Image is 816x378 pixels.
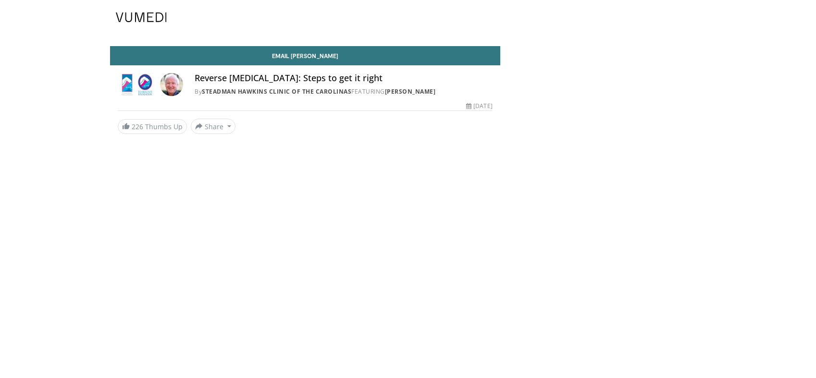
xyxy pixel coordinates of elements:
a: Steadman Hawkins Clinic of the Carolinas [202,87,351,96]
button: Share [191,119,235,134]
img: VuMedi Logo [116,12,167,22]
div: By FEATURING [195,87,493,96]
a: 226 Thumbs Up [118,119,187,134]
img: Steadman Hawkins Clinic of the Carolinas [118,73,156,96]
h4: Reverse [MEDICAL_DATA]: Steps to get it right [195,73,493,84]
a: [PERSON_NAME] [385,87,436,96]
div: [DATE] [466,102,492,110]
a: Email [PERSON_NAME] [110,46,500,65]
img: Avatar [160,73,183,96]
span: 226 [132,122,143,131]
